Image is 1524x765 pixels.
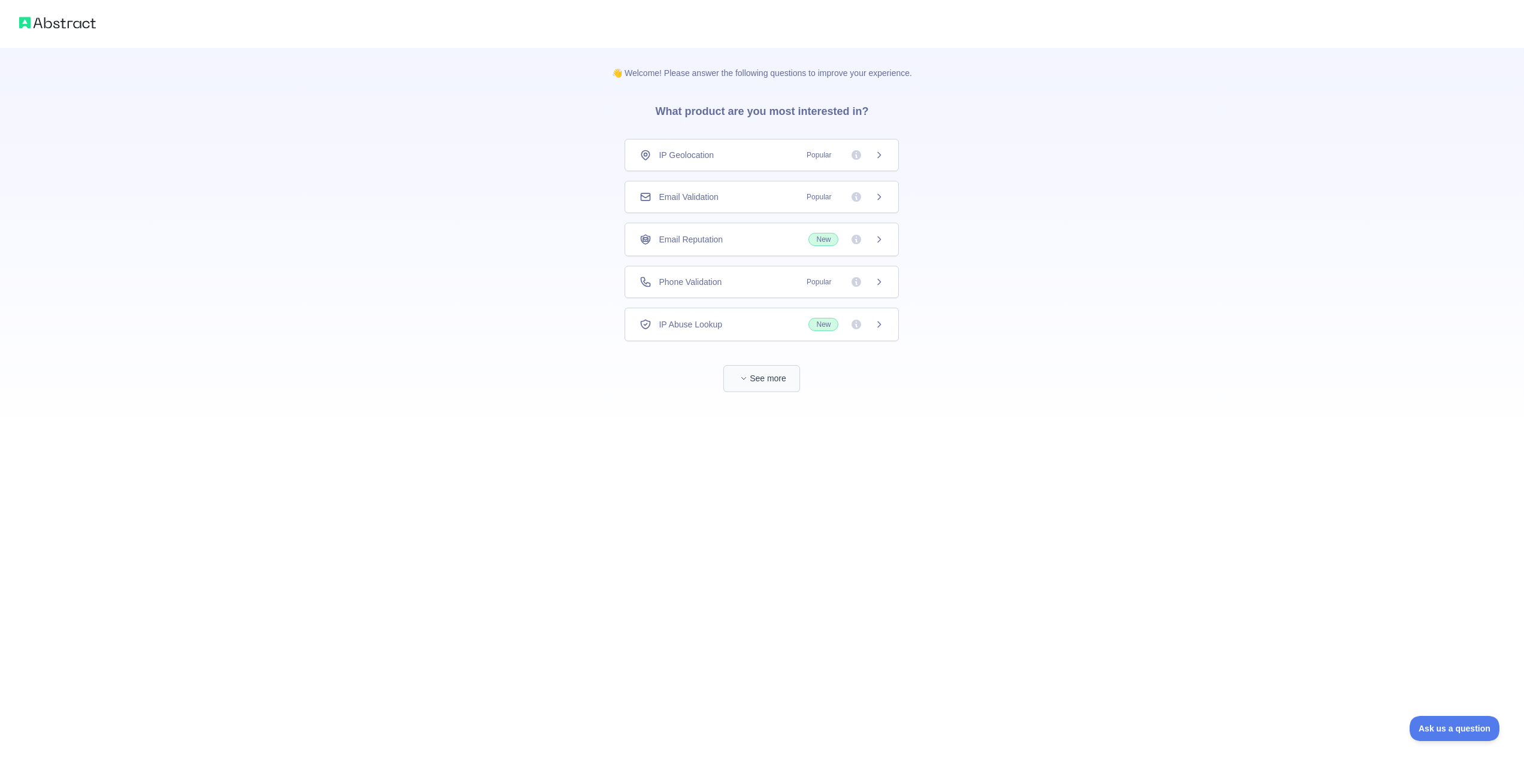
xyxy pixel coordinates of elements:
button: See more [723,365,800,392]
span: New [808,318,838,331]
span: IP Geolocation [659,149,714,161]
span: Email Validation [659,191,718,203]
h3: What product are you most interested in? [636,79,887,139]
span: Email Reputation [659,233,723,245]
span: Popular [799,149,838,161]
span: Phone Validation [659,276,722,288]
span: Popular [799,191,838,203]
img: Abstract logo [19,14,96,31]
p: 👋 Welcome! Please answer the following questions to improve your experience. [593,48,931,79]
iframe: Toggle Customer Support [1410,716,1500,741]
span: IP Abuse Lookup [659,318,722,330]
span: Popular [799,276,838,288]
span: New [808,233,838,246]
